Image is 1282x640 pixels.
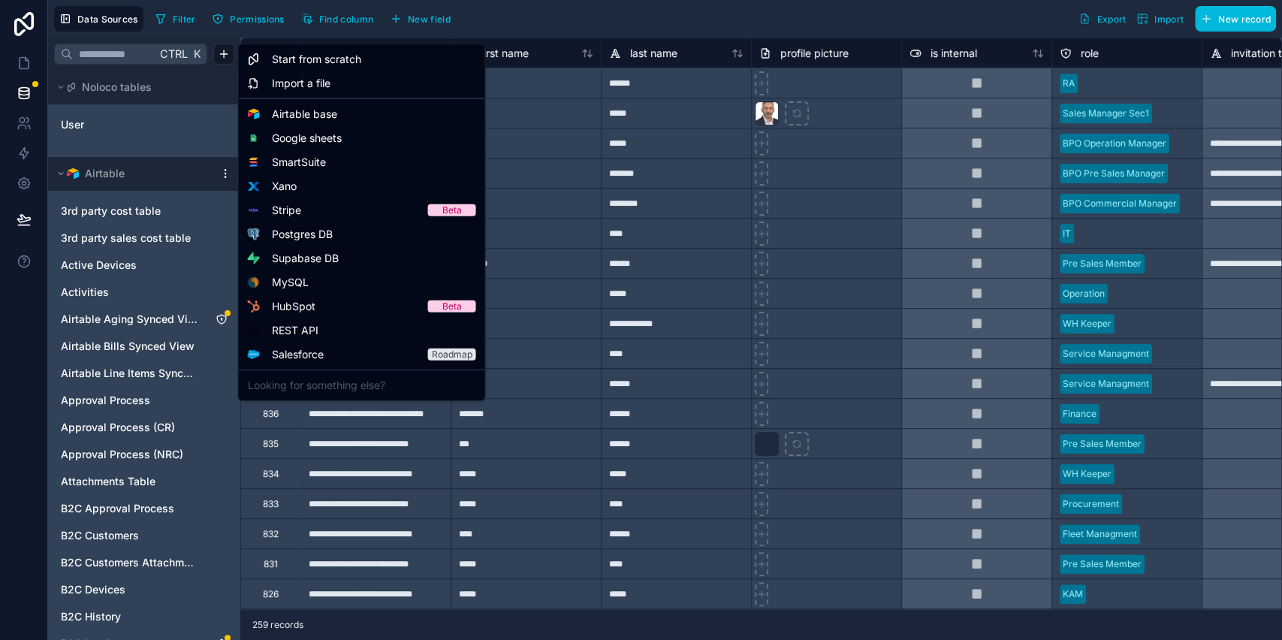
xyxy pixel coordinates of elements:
[247,108,259,120] img: Airtable logo
[271,52,360,67] span: Start from scratch
[247,134,259,142] img: Google sheets logo
[442,300,461,312] div: Beta
[271,347,323,362] span: Salesforce
[271,227,332,242] span: Postgres DB
[442,204,461,216] div: Beta
[271,131,341,146] span: Google sheets
[247,156,259,168] img: SmartSuite
[271,323,318,338] span: REST API
[247,180,259,192] img: Xano logo
[248,300,259,312] img: HubSpot logo
[247,325,259,337] img: API icon
[271,107,336,122] span: Airtable base
[247,204,259,216] img: Stripe logo
[248,228,260,240] img: Postgres logo
[247,350,259,358] img: Salesforce
[271,179,296,194] span: Xano
[271,275,308,290] span: MySQL
[241,373,481,397] div: Looking for something else?
[271,203,300,218] span: Stripe
[271,251,338,266] span: Supabase DB
[271,299,315,314] span: HubSpot
[248,252,260,264] img: Supabase logo
[271,155,325,170] span: SmartSuite
[247,276,259,288] img: MySQL logo
[271,76,330,91] span: Import a file
[431,349,472,361] div: Roadmap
